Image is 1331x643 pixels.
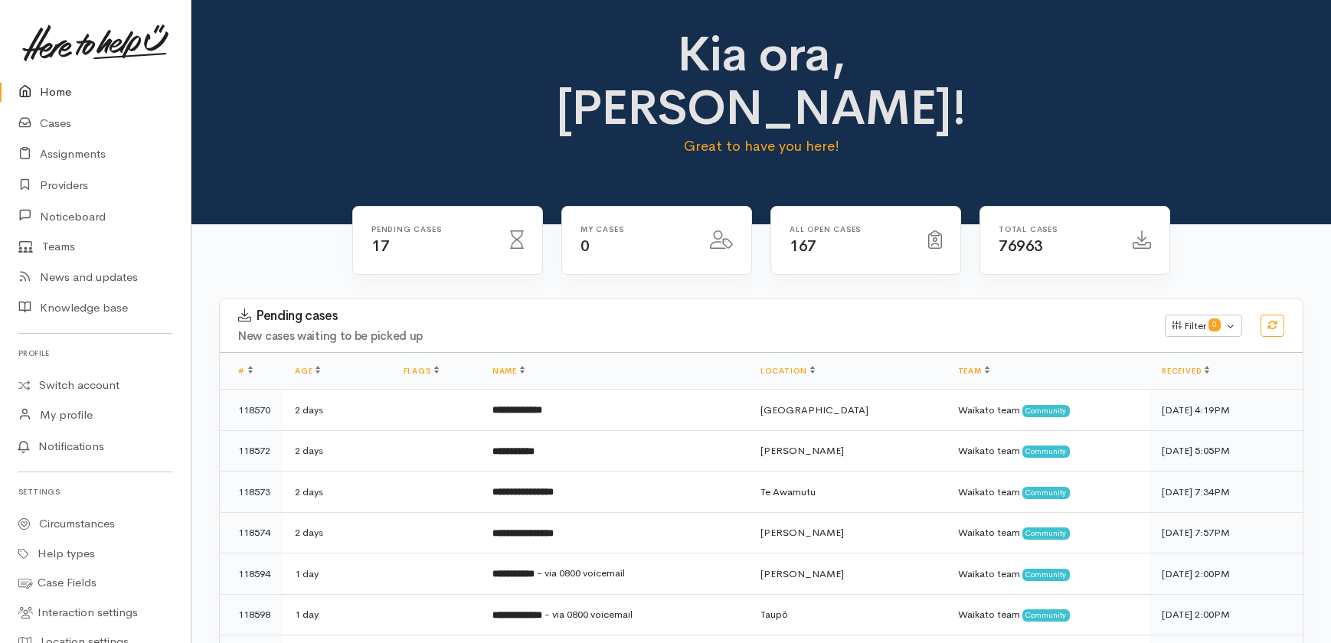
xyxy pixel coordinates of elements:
[220,512,283,553] td: 118574
[18,343,172,364] h6: Profile
[999,237,1043,256] span: 76963
[283,594,391,635] td: 1 day
[580,225,692,233] h6: My cases
[1149,594,1303,635] td: [DATE] 2:00PM
[1149,390,1303,431] td: [DATE] 4:19PM
[790,237,816,256] span: 167
[220,430,283,472] td: 118572
[283,472,391,513] td: 2 days
[999,225,1114,233] h6: Total cases
[760,403,868,416] span: [GEOGRAPHIC_DATA]
[1208,318,1221,331] span: 0
[18,481,172,502] h6: Settings
[220,390,283,431] td: 118570
[371,237,389,256] span: 17
[760,567,844,580] span: [PERSON_NAME]
[220,472,283,513] td: 118573
[946,512,1150,553] td: Waikato team
[238,308,1146,324] h3: Pending cases
[958,366,989,376] a: Team
[946,390,1150,431] td: Waikato team
[1022,487,1071,499] span: Community
[946,594,1150,635] td: Waikato team
[238,366,253,376] a: #
[1165,315,1242,338] button: Filter0
[1149,472,1303,513] td: [DATE] 7:34PM
[760,608,788,621] span: Taupō
[295,366,320,376] a: Age
[495,135,1028,157] p: Great to have you here!
[1149,430,1303,472] td: [DATE] 5:05PM
[283,512,391,553] td: 2 days
[544,608,633,621] span: - via 0800 voicemail
[1149,512,1303,553] td: [DATE] 7:57PM
[946,430,1150,472] td: Waikato team
[790,225,910,233] h6: All Open cases
[492,366,525,376] a: Name
[1149,553,1303,595] td: [DATE] 2:00PM
[580,237,590,256] span: 0
[220,594,283,635] td: 118598
[283,390,391,431] td: 2 days
[946,553,1150,595] td: Waikato team
[283,430,391,472] td: 2 days
[760,485,816,498] span: Te Awamutu
[1022,609,1071,622] span: Community
[760,444,844,457] span: [PERSON_NAME]
[238,330,1146,343] h4: New cases waiting to be picked up
[1022,569,1071,581] span: Community
[283,553,391,595] td: 1 day
[1022,527,1071,540] span: Community
[220,553,283,595] td: 118594
[495,28,1028,135] h1: Kia ora, [PERSON_NAME]!
[1022,405,1071,417] span: Community
[760,366,815,376] a: Location
[760,526,844,539] span: [PERSON_NAME]
[1022,446,1071,458] span: Community
[537,566,625,579] span: - via 0800 voicemail
[404,366,439,376] a: Flags
[946,472,1150,513] td: Waikato team
[1162,366,1209,376] a: Received
[371,225,492,233] h6: Pending cases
